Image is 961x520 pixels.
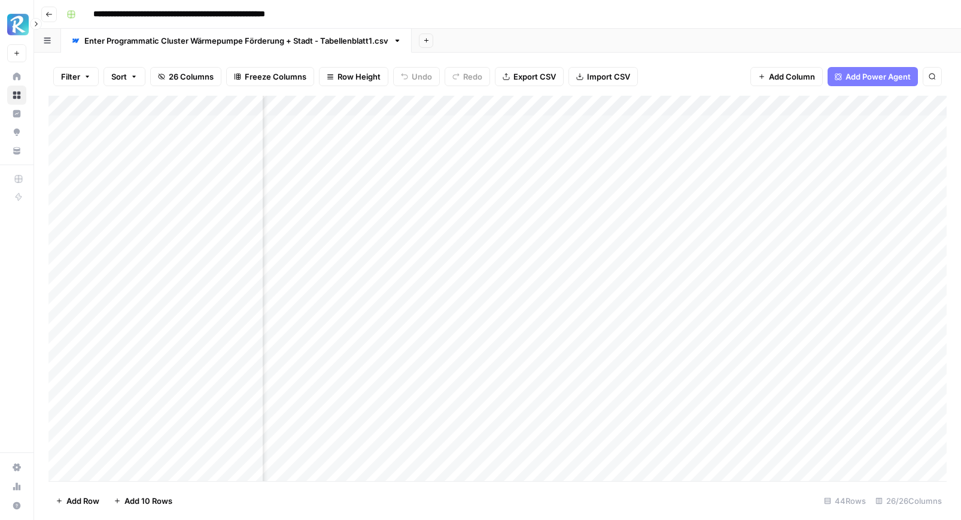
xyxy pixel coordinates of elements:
button: Undo [393,67,440,86]
span: Add 10 Rows [124,495,172,507]
button: Import CSV [568,67,638,86]
button: Add Column [750,67,823,86]
span: Undo [412,71,432,83]
a: Insights [7,104,26,123]
span: Sort [111,71,127,83]
span: Export CSV [513,71,556,83]
button: 26 Columns [150,67,221,86]
button: Add Power Agent [828,67,918,86]
a: Browse [7,86,26,105]
button: Add 10 Rows [107,491,180,510]
button: Add Row [48,491,107,510]
button: Export CSV [495,67,564,86]
button: Sort [104,67,145,86]
span: 26 Columns [169,71,214,83]
button: Row Height [319,67,388,86]
a: Home [7,67,26,86]
img: Radyant Logo [7,14,29,35]
a: Settings [7,458,26,477]
span: Import CSV [587,71,630,83]
a: Usage [7,477,26,496]
span: Add Power Agent [846,71,911,83]
button: Filter [53,67,99,86]
div: 26/26 Columns [871,491,947,510]
a: Enter Programmatic Cluster Wärmepumpe Förderung + Stadt - Tabellenblatt1.csv [61,29,412,53]
span: Add Column [769,71,815,83]
a: Your Data [7,141,26,160]
span: Redo [463,71,482,83]
div: 44 Rows [819,491,871,510]
a: Opportunities [7,123,26,142]
span: Row Height [337,71,381,83]
span: Freeze Columns [245,71,306,83]
div: Enter Programmatic Cluster Wärmepumpe Förderung + Stadt - Tabellenblatt1.csv [84,35,388,47]
button: Workspace: Radyant [7,10,26,39]
button: Freeze Columns [226,67,314,86]
span: Filter [61,71,80,83]
button: Help + Support [7,496,26,515]
button: Redo [445,67,490,86]
span: Add Row [66,495,99,507]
